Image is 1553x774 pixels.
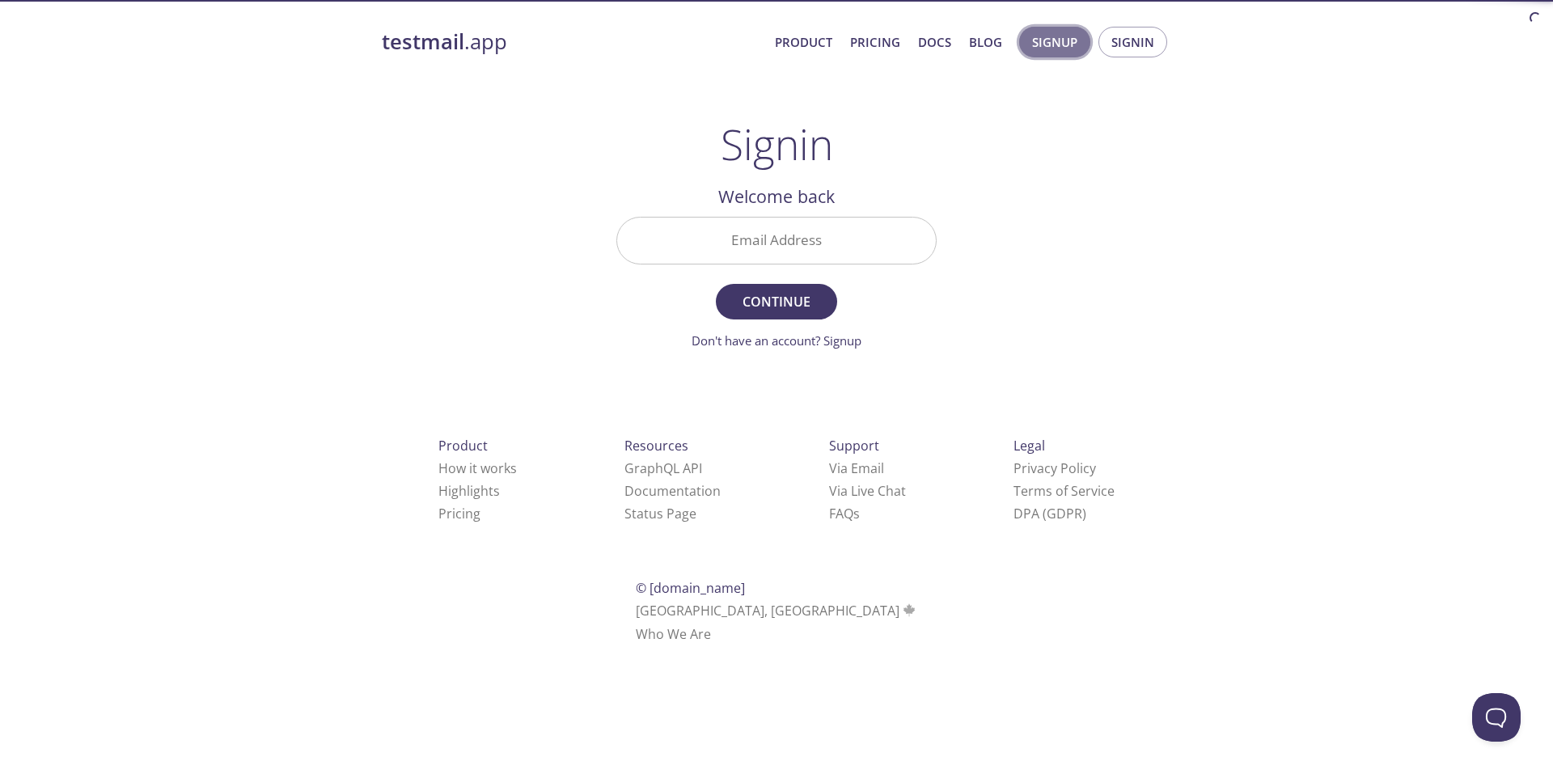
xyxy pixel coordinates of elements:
a: Pricing [850,32,900,53]
span: [GEOGRAPHIC_DATA], [GEOGRAPHIC_DATA] [636,602,918,620]
a: DPA (GDPR) [1013,505,1086,522]
strong: testmail [382,27,464,56]
span: Signup [1032,32,1077,53]
button: Continue [716,284,837,319]
a: FAQ [829,505,860,522]
a: Documentation [624,482,721,500]
a: Blog [969,32,1002,53]
span: Continue [734,290,819,313]
button: Signin [1098,27,1167,57]
a: Docs [918,32,951,53]
a: Don't have an account? Signup [692,332,861,349]
a: Via Live Chat [829,482,906,500]
span: s [853,505,860,522]
a: Terms of Service [1013,482,1115,500]
span: Resources [624,437,688,455]
span: © [DOMAIN_NAME] [636,579,745,597]
span: Signin [1111,32,1154,53]
button: Signup [1019,27,1090,57]
a: Who We Are [636,625,711,643]
a: How it works [438,459,517,477]
span: Product [438,437,488,455]
a: Highlights [438,482,500,500]
span: Support [829,437,879,455]
span: Legal [1013,437,1045,455]
h2: Welcome back [616,183,937,210]
a: Pricing [438,505,480,522]
a: Via Email [829,459,884,477]
a: testmail.app [382,28,762,56]
a: Status Page [624,505,696,522]
h1: Signin [721,120,833,168]
a: GraphQL API [624,459,702,477]
a: Product [775,32,832,53]
iframe: Help Scout Beacon - Open [1472,693,1521,742]
a: Privacy Policy [1013,459,1096,477]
